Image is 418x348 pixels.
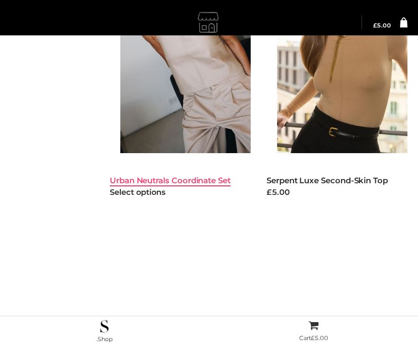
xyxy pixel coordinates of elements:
span: Cart [299,334,328,342]
img: .Shop [100,320,108,333]
bdi: 5.00 [373,22,391,29]
a: Urban Neutrals Coordinate Set [110,175,231,185]
div: £5.00 [267,186,407,199]
span: .Shop [97,335,112,343]
img: gemmachan [195,9,222,35]
a: £5.00 [373,18,391,33]
bdi: 5.00 [311,334,328,342]
a: Cart£5.00 [209,319,418,344]
a: Select options [110,187,166,197]
span: £ [373,22,377,29]
a: Serpent Luxe Second-Skin Top [267,175,388,185]
span: £ [311,334,315,342]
